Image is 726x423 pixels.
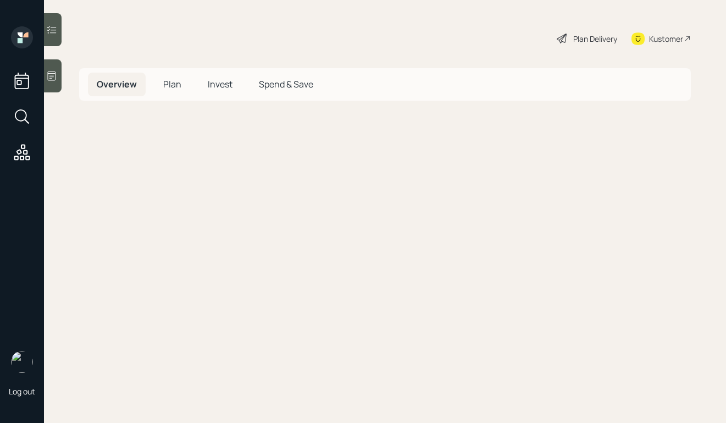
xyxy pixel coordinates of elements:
div: Plan Delivery [573,33,617,45]
span: Spend & Save [259,78,313,90]
span: Invest [208,78,232,90]
div: Log out [9,386,35,397]
div: Kustomer [649,33,683,45]
span: Overview [97,78,137,90]
img: robby-grisanti-headshot.png [11,351,33,373]
span: Plan [163,78,181,90]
